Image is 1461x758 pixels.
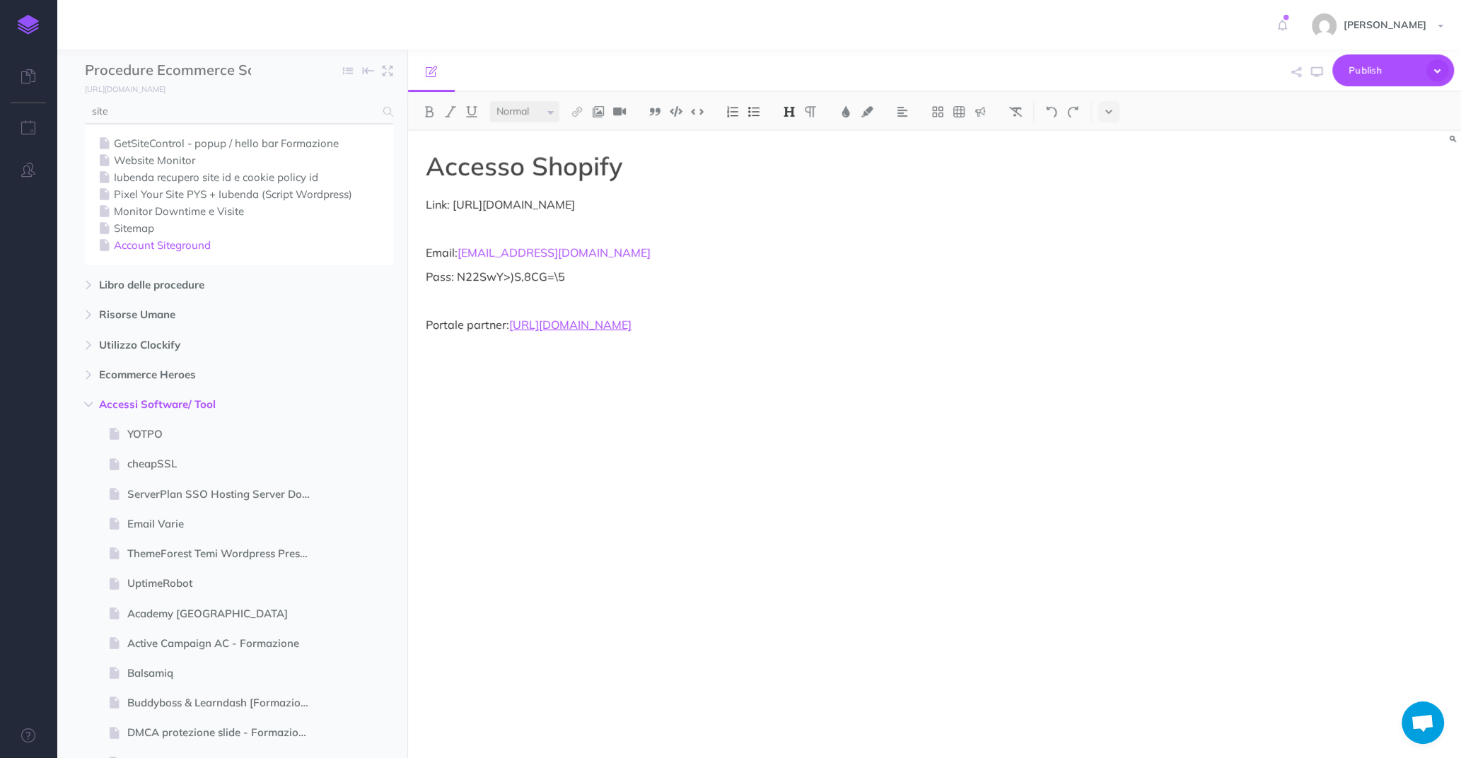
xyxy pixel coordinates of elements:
button: Publish [1332,54,1454,86]
div: Aprire la chat [1402,701,1444,744]
img: Redo [1066,106,1079,117]
input: Search [85,99,375,124]
p: Portale partner: [426,316,1128,333]
span: Email Varie [127,515,322,532]
img: Headings dropdown button [783,106,796,117]
span: YOTPO [127,426,322,443]
a: [URL][DOMAIN_NAME] [509,317,631,332]
span: Accessi Software/ Tool [99,396,305,413]
p: Link: [URL][DOMAIN_NAME] [426,196,1128,213]
img: logo-mark.svg [18,15,39,35]
img: Paragraph button [804,106,817,117]
span: ThemeForest Temi Wordpress Prestashop Envato [127,545,322,562]
img: Bold button [423,106,436,117]
span: UptimeRobot [127,575,322,592]
img: Create table button [953,106,965,117]
a: Pixel Your Site PYS + Iubenda (Script Wordpress) [95,186,383,203]
a: Sitemap [95,220,383,237]
h1: Accesso Shopify [426,152,1128,180]
a: Account Siteground [95,237,383,254]
a: Monitor Downtime e Visite [95,203,383,220]
small: [URL][DOMAIN_NAME] [85,84,165,94]
img: Clear styles button [1009,106,1022,117]
a: [URL][DOMAIN_NAME] [57,81,180,95]
a: Website Monitor [95,152,383,169]
img: Undo [1045,106,1058,117]
span: Buddyboss & Learndash [Formazione] [127,694,322,711]
img: Link button [571,106,583,117]
img: Ordered list button [726,106,739,117]
img: Code block button [670,106,682,117]
img: 0bad668c83d50851a48a38b229b40e4a.jpg [1312,13,1337,38]
span: cheapSSL [127,455,322,472]
img: Add image button [592,106,605,117]
span: DMCA protezione slide - Formazione [127,724,322,741]
span: Ecommerce Heroes [99,366,305,383]
span: Utilizzo Clockify [99,337,305,354]
img: Callout dropdown menu button [974,106,986,117]
img: Underline button [465,106,478,117]
img: Italic button [444,106,457,117]
p: Email: [426,244,1128,261]
input: Documentation Name [85,60,251,81]
a: GetSiteControl - popup / hello bar Formazione [95,135,383,152]
span: ServerPlan SSO Hosting Server Domini [127,486,322,503]
img: Blockquote button [648,106,661,117]
img: Add video button [613,106,626,117]
a: Iubenda recupero site id e cookie policy id [95,169,383,186]
img: Alignment dropdown menu button [896,106,909,117]
img: Inline code button [691,106,704,117]
span: Active Campaign AC - Formazione [127,635,322,652]
img: Unordered list button [747,106,760,117]
span: Academy [GEOGRAPHIC_DATA] [127,605,322,622]
span: Libro delle procedure [99,276,305,293]
p: Pass: N22SwY>)S,8CG=\5 [426,268,1128,285]
span: [PERSON_NAME] [1337,18,1433,31]
a: [EMAIL_ADDRESS][DOMAIN_NAME] [458,245,651,260]
span: Balsamiq [127,665,322,682]
span: Publish [1349,59,1419,81]
span: Risorse Umane [99,306,305,323]
img: Text background color button [861,106,873,117]
img: Text color button [839,106,852,117]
